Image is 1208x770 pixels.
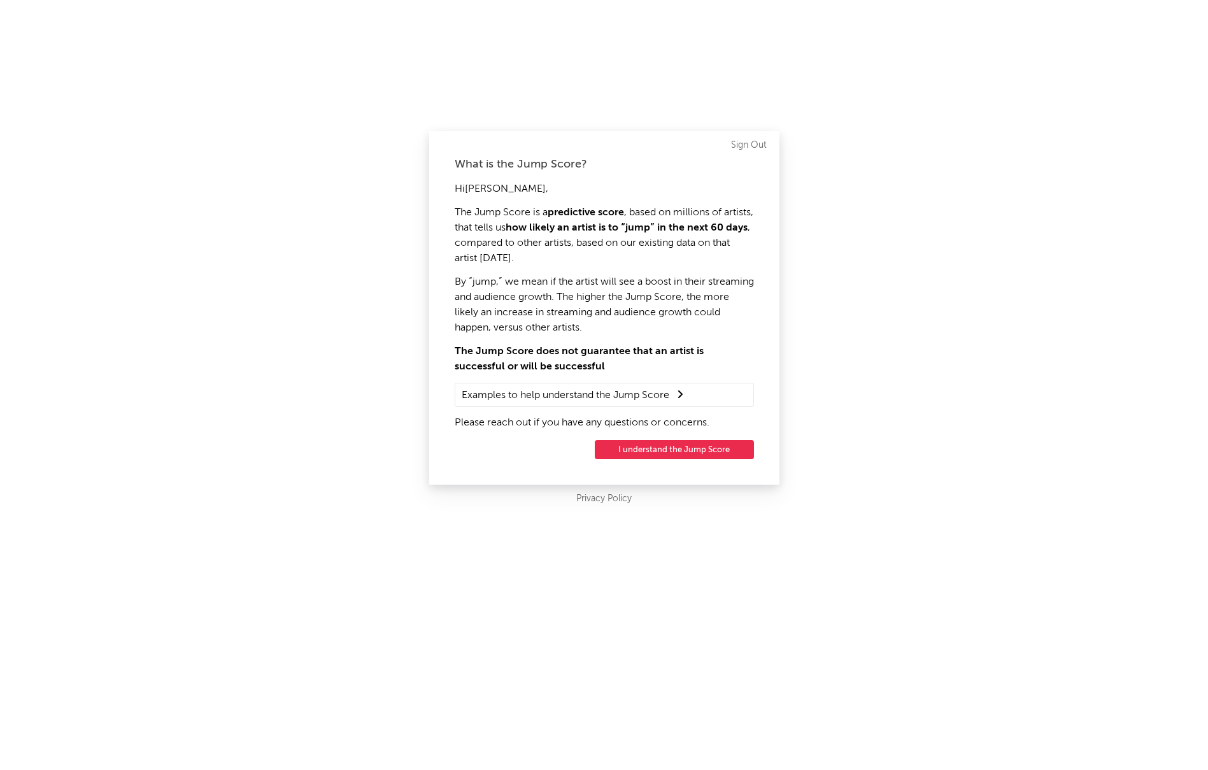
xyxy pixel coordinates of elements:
[462,387,747,403] summary: Examples to help understand the Jump Score
[506,223,748,233] strong: how likely an artist is to “jump” in the next 60 days
[455,346,704,372] strong: The Jump Score does not guarantee that an artist is successful or will be successful
[548,208,624,218] strong: predictive score
[576,491,632,507] a: Privacy Policy
[455,182,754,197] p: Hi [PERSON_NAME] ,
[731,138,767,153] a: Sign Out
[455,415,754,431] p: Please reach out if you have any questions or concerns.
[455,157,754,172] div: What is the Jump Score?
[595,440,754,459] button: I understand the Jump Score
[455,274,754,336] p: By “jump,” we mean if the artist will see a boost in their streaming and audience growth. The hig...
[455,205,754,266] p: The Jump Score is a , based on millions of artists, that tells us , compared to other artists, ba...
